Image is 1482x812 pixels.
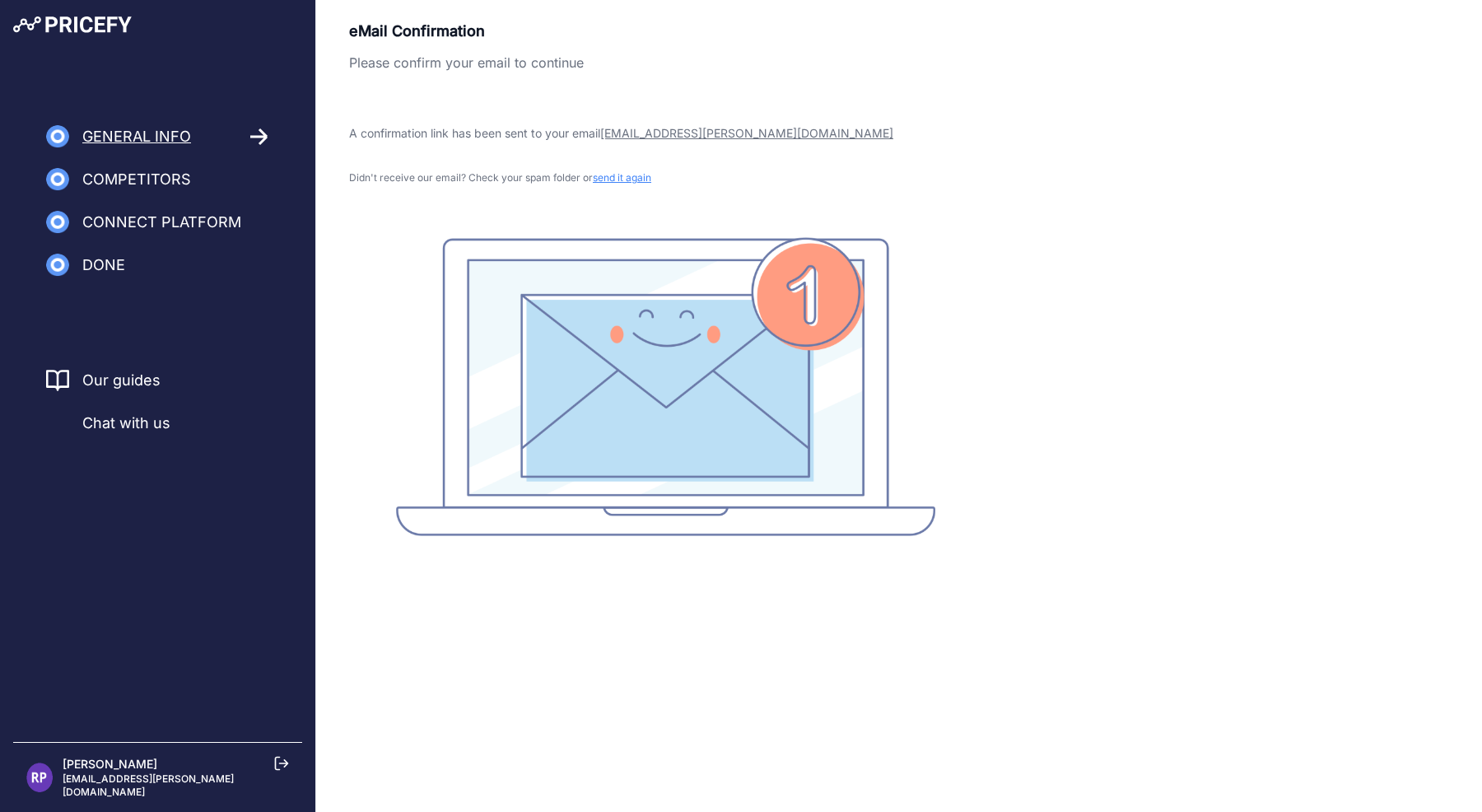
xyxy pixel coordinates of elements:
[349,125,981,142] p: A confirmation link has been sent to your email
[349,53,981,72] p: Please confirm your email to continue
[349,20,981,43] p: eMail Confirmation
[63,756,289,772] p: [PERSON_NAME]
[593,171,651,184] span: send it again
[82,369,161,392] a: Our guides
[82,125,191,148] span: General Info
[13,16,132,33] img: Pricefy Logo
[349,171,981,184] p: Didn't receive our email? Check your spam folder or
[82,412,170,435] span: Chat with us
[82,254,125,277] span: Done
[82,168,191,191] span: Competitors
[46,412,170,435] a: Chat with us
[600,126,893,140] span: [EMAIL_ADDRESS][PERSON_NAME][DOMAIN_NAME]
[82,211,241,234] span: Connect Platform
[63,772,289,799] p: [EMAIL_ADDRESS][PERSON_NAME][DOMAIN_NAME]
